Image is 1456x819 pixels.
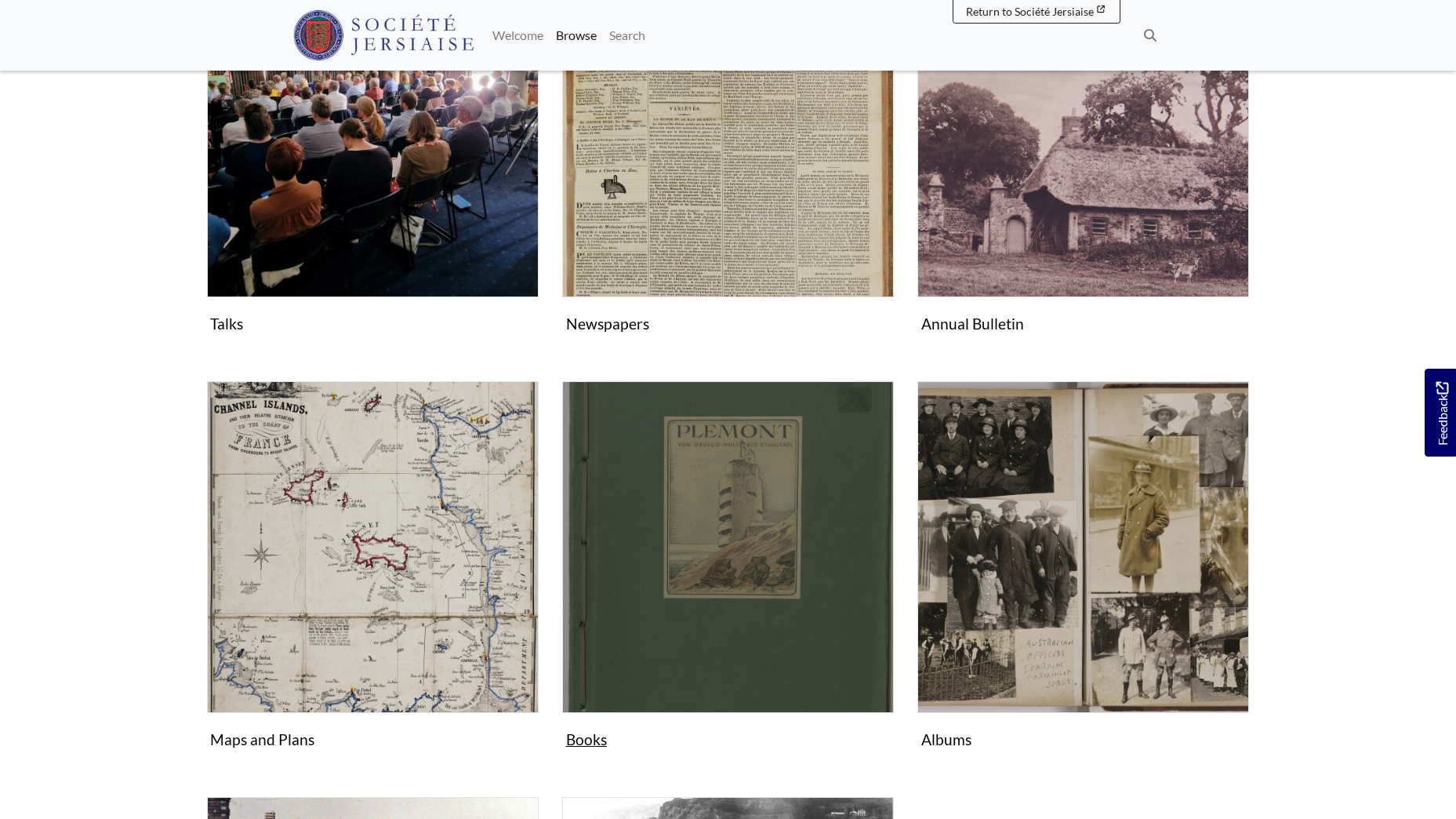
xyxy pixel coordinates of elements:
img: Maps and Plans [207,381,539,713]
img: Albums [917,381,1249,713]
a: Books Books [562,381,894,755]
a: Welcome [486,20,550,51]
a: Browse [550,20,603,51]
a: Maps and Plans Maps and Plans [207,381,539,755]
a: Albums Albums [917,381,1249,755]
a: Société Jersiaise logo [293,6,474,64]
span: Return to Société Jersiaise [966,5,1094,18]
span: Feedback [1432,381,1451,445]
img: Books [562,381,894,713]
img: Société Jersiaise [293,10,474,60]
div: Subcollection [550,381,906,778]
div: Subcollection [195,381,550,778]
a: Would you like to provide feedback? [1425,369,1456,457]
div: Subcollection [906,381,1261,778]
a: Search [603,20,652,51]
